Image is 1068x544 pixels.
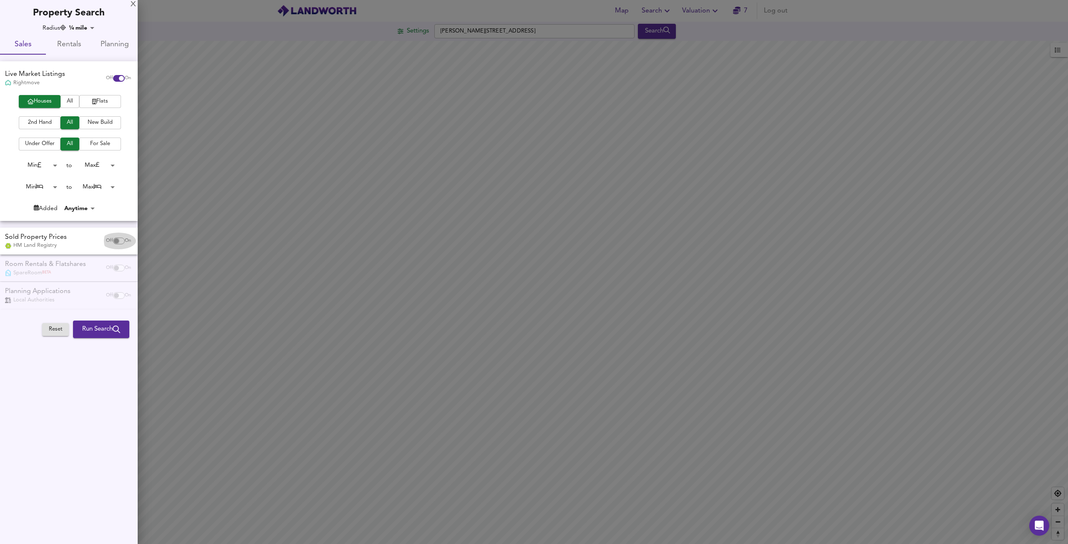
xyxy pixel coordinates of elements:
[66,161,72,170] div: to
[43,24,66,32] div: Radius
[34,204,58,213] div: Added
[97,38,133,51] span: Planning
[19,138,60,150] button: Under Offer
[66,24,97,32] div: ¼ mile
[23,139,56,149] span: Under Offer
[79,95,121,108] button: Flats
[62,204,98,213] div: Anytime
[51,38,87,51] span: Rentals
[60,138,79,150] button: All
[5,38,41,51] span: Sales
[79,116,121,129] button: New Build
[23,118,56,128] span: 2nd Hand
[83,97,117,106] span: Flats
[83,139,117,149] span: For Sale
[42,323,69,336] button: Reset
[65,139,75,149] span: All
[5,79,65,87] div: Rightmove
[19,116,60,129] button: 2nd Hand
[5,233,67,242] div: Sold Property Prices
[5,80,11,87] img: Rightmove
[60,116,79,129] button: All
[106,75,113,82] span: Off
[5,242,67,249] div: HM Land Registry
[5,70,65,79] div: Live Market Listings
[125,75,131,82] span: On
[23,97,56,106] span: Houses
[5,243,11,249] img: Land Registry
[72,159,118,172] div: Max
[65,97,75,106] span: All
[14,180,60,193] div: Min
[19,95,60,108] button: Houses
[1029,516,1049,536] div: Open Intercom Messenger
[66,183,72,191] div: to
[72,180,118,193] div: Max
[14,159,60,172] div: Min
[82,324,120,335] span: Run Search
[65,118,75,128] span: All
[79,138,121,150] button: For Sale
[60,95,79,108] button: All
[73,321,129,338] button: Run Search
[106,238,113,244] span: Off
[46,325,65,334] span: Reset
[83,118,117,128] span: New Build
[125,238,131,244] span: On
[131,2,136,8] div: X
